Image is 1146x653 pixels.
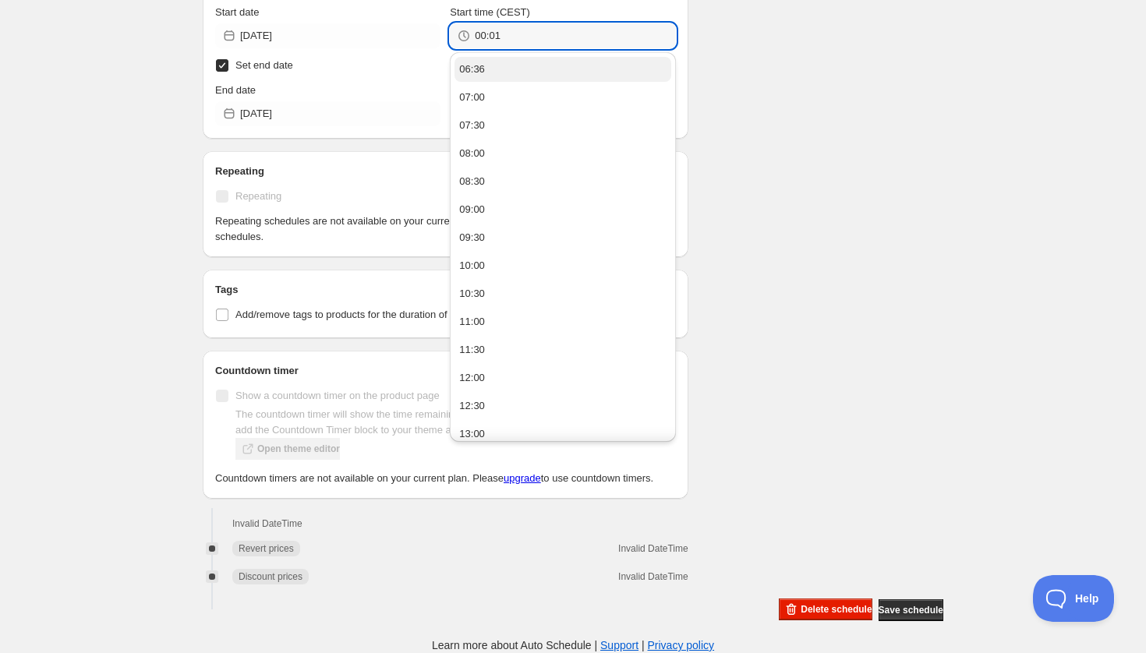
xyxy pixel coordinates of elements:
[879,604,943,616] span: Save schedule
[455,141,670,166] button: 08:00
[235,309,508,320] span: Add/remove tags to products for the duration of the schedule
[459,258,485,274] div: 10:00
[459,370,485,386] div: 12:00
[459,174,485,189] div: 08:30
[235,407,676,438] p: The countdown timer will show the time remaining until the end of the schedule. Remember to add t...
[459,314,485,330] div: 11:00
[455,57,670,82] button: 06:36
[450,6,530,18] span: Start time (CEST)
[235,390,440,401] span: Show a countdown timer on the product page
[455,281,670,306] button: 10:30
[618,542,688,555] p: Invalid DateTime
[455,113,670,138] button: 07:30
[618,570,688,583] p: Invalid DateTime
[455,225,670,250] button: 09:30
[1033,575,1115,622] iframe: Toggle Customer Support
[215,471,676,486] p: Countdown timers are not available on your current plan. Please to use countdown timers.
[779,598,872,620] button: Delete schedule
[455,394,670,418] button: 12:30
[455,197,670,222] button: 09:00
[239,570,302,583] span: Discount prices
[459,230,485,245] div: 09:30
[459,90,485,105] div: 07:00
[215,164,676,179] h2: Repeating
[459,118,485,133] div: 07:30
[459,342,485,358] div: 11:30
[239,542,294,555] span: Revert prices
[459,426,485,442] div: 13:00
[432,637,714,653] p: Learn more about Auto Schedule | |
[459,146,485,161] div: 08:00
[455,169,670,194] button: 08:30
[504,472,541,484] a: upgrade
[459,398,485,414] div: 12:30
[459,62,485,77] div: 06:36
[455,422,670,447] button: 13:00
[232,517,612,530] h2: Invalid DateTime
[459,286,485,302] div: 10:30
[215,84,256,96] span: End date
[801,603,872,616] span: Delete schedule
[235,59,293,71] span: Set end date
[215,363,676,379] h2: Countdown timer
[648,639,715,651] a: Privacy policy
[455,309,670,334] button: 11:00
[459,202,485,217] div: 09:00
[455,337,670,362] button: 11:30
[600,639,638,651] a: Support
[455,365,670,390] button: 12:00
[235,190,281,202] span: Repeating
[215,282,676,298] h2: Tags
[455,85,670,110] button: 07:00
[215,214,676,245] p: Repeating schedules are not available on your current plan. Please to create repeating schedules.
[215,6,259,18] span: Start date
[455,253,670,278] button: 10:00
[879,599,943,621] button: Save schedule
